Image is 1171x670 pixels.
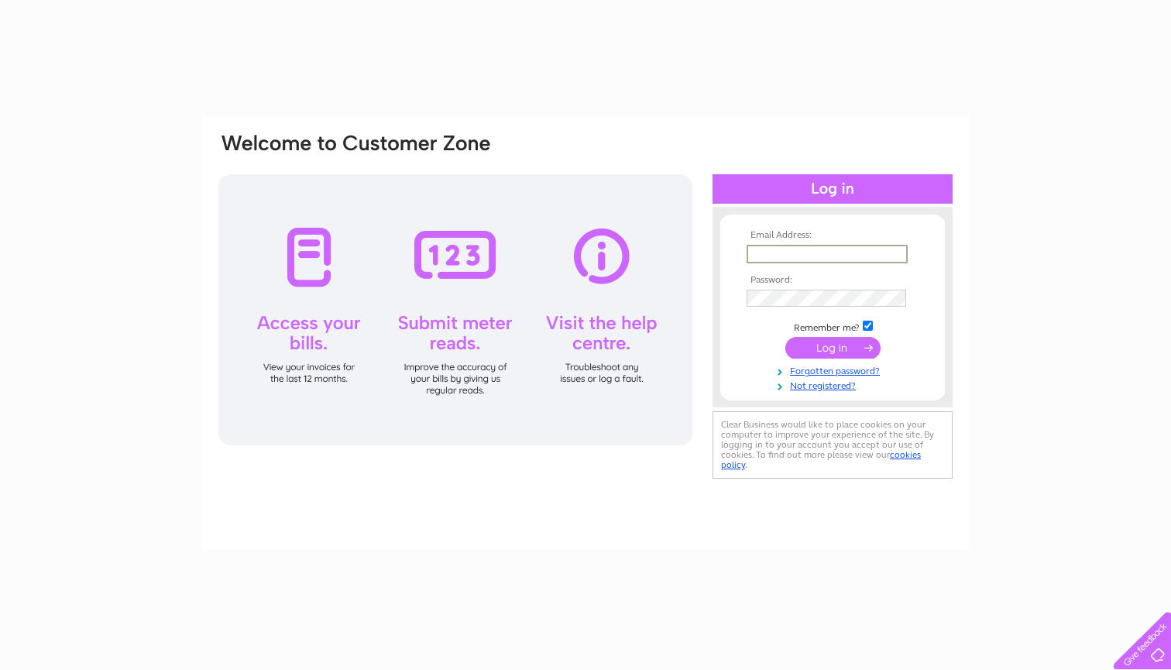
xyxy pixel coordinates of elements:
[747,377,922,392] a: Not registered?
[713,411,953,479] div: Clear Business would like to place cookies on your computer to improve your experience of the sit...
[743,230,922,241] th: Email Address:
[743,275,922,286] th: Password:
[785,337,881,359] input: Submit
[747,362,922,377] a: Forgotten password?
[721,449,921,470] a: cookies policy
[743,318,922,334] td: Remember me?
